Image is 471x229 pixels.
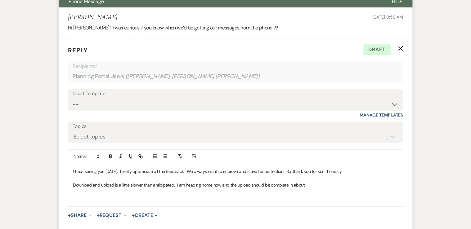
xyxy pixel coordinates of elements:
span: [DATE] 8:59 AM [372,14,403,20]
label: Topics [73,122,398,131]
span: + [132,213,135,218]
span: + [68,213,71,218]
div: Insert Template [73,89,398,98]
p: Recipients* [73,62,398,70]
span: Draft [363,44,391,55]
span: Reply [68,46,88,54]
p: Hi [PERSON_NAME]!! I was curious if you know when we’d be getting our messages from the phone ?? [68,24,403,32]
button: Request [97,213,126,218]
button: Share [68,213,91,218]
p: Great seeing you [DATE]. I really appreciate all the feedback. We always want to improve and stri... [73,168,398,175]
span: + [97,213,100,218]
div: Select topics [73,133,105,141]
span: ( [PERSON_NAME], [PERSON_NAME] [PERSON_NAME] ) [125,72,260,81]
div: Planning Portal Users [73,70,398,82]
a: Manage Templates [360,112,403,118]
button: Create [132,213,158,218]
p: Download and upload is a little slower than anticipated. I am heading home now and the upload sho... [73,182,398,188]
h5: [PERSON_NAME] [68,14,117,21]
